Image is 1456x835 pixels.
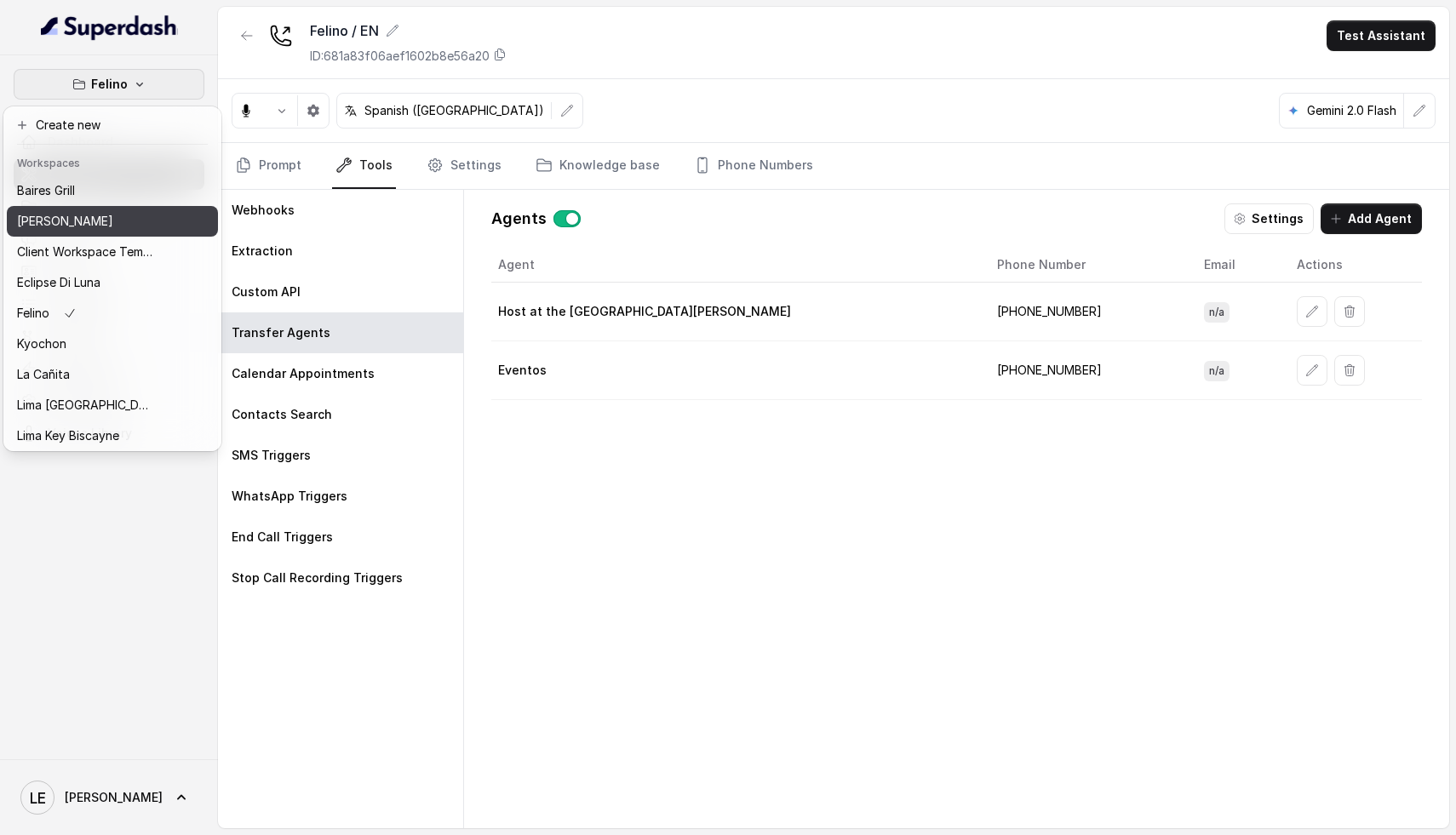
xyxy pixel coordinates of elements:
p: Felino [91,74,128,94]
p: Eclipse Di Luna [17,272,100,293]
button: Felino [14,69,204,100]
p: Baires Grill [17,180,75,201]
p: Lima Key Biscayne [17,426,119,446]
p: Felino [17,303,49,323]
p: Client Workspace Template [17,242,153,262]
button: Create new [7,110,218,140]
header: Workspaces [7,148,218,175]
p: [PERSON_NAME] [17,211,113,232]
div: Felino [3,106,221,451]
p: Lima [GEOGRAPHIC_DATA] [17,395,153,415]
p: Kyochon [17,334,66,354]
p: La Cañita [17,364,70,385]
